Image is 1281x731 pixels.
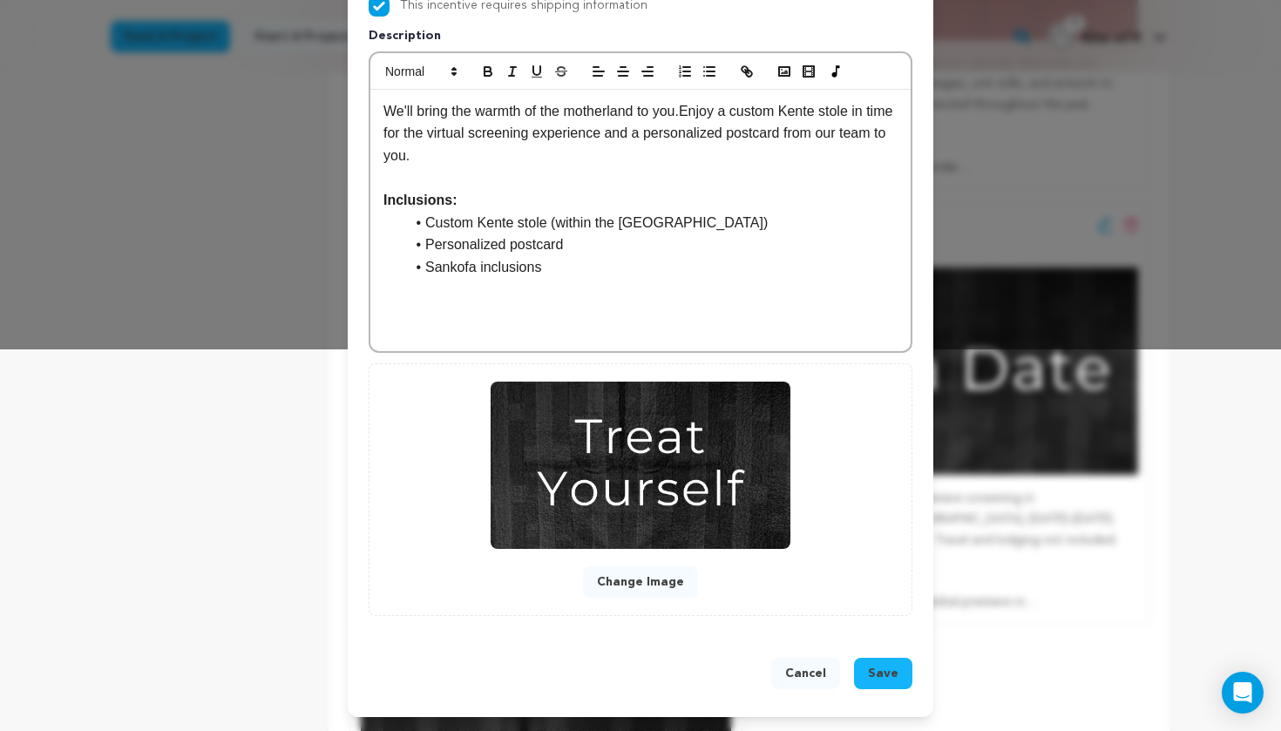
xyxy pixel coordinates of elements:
p: Enjoy a custom Kente stole in time for the virtual screening experience and a personalized postca... [383,100,898,167]
button: Cancel [771,658,840,689]
span: Save [868,665,898,682]
span: We'll bring the warmth of the motherland to you. [383,104,679,118]
strong: Inclusions: [383,193,457,207]
li: Personalized postcard [404,234,898,256]
div: Open Intercom Messenger [1222,672,1264,714]
li: Sankofa inclusions [404,256,898,279]
p: Description [369,27,912,51]
button: Change Image [583,566,698,598]
button: Save [854,658,912,689]
li: Custom Kente stole (within the [GEOGRAPHIC_DATA]) [404,212,898,234]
